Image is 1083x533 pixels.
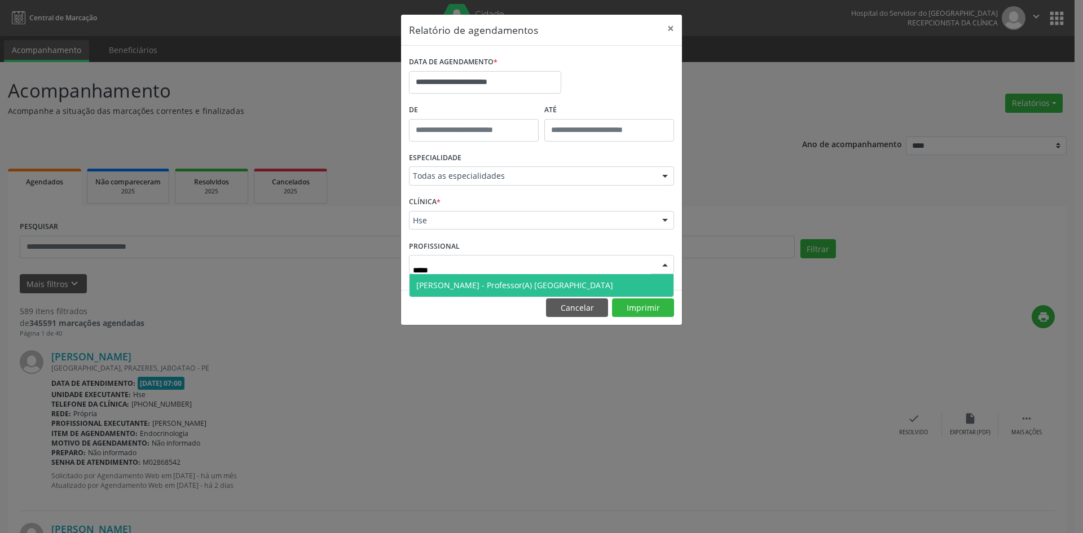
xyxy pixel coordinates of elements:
span: Hse [413,215,651,226]
label: ESPECIALIDADE [409,149,461,167]
span: [PERSON_NAME] - Professor(A) [GEOGRAPHIC_DATA] [416,280,613,290]
label: DATA DE AGENDAMENTO [409,54,498,71]
h5: Relatório de agendamentos [409,23,538,37]
button: Cancelar [546,298,608,318]
button: Imprimir [612,298,674,318]
label: CLÍNICA [409,193,441,211]
label: ATÉ [544,102,674,119]
span: Todas as especialidades [413,170,651,182]
label: PROFISSIONAL [409,237,460,255]
button: Close [659,15,682,42]
label: De [409,102,539,119]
